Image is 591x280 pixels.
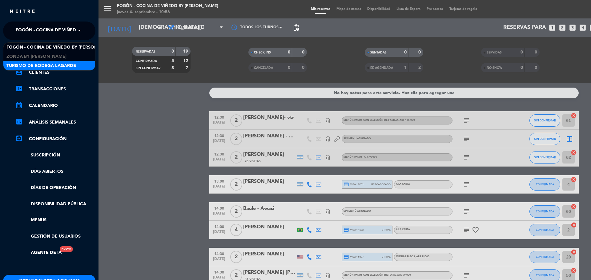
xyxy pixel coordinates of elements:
[15,85,23,92] i: account_balance_wallet
[15,135,95,143] a: Configuración
[60,246,73,252] div: Nuevo
[15,69,95,76] a: account_boxClientes
[15,184,95,191] a: Días de Operación
[15,85,95,93] a: account_balance_walletTransacciones
[6,62,76,69] span: Turismo de Bodega Lagarde
[15,152,95,159] a: Suscripción
[15,168,95,175] a: Días abiertos
[15,201,95,208] a: Disponibilidad pública
[6,53,66,60] span: Zonda by [PERSON_NAME]
[6,44,114,51] span: Fogón - Cocina de viñedo by [PERSON_NAME]
[15,135,23,142] i: settings_applications
[15,233,95,240] a: Gestión de usuarios
[15,249,62,256] a: Agente de IANuevo
[15,101,23,109] i: calendar_month
[15,68,23,76] i: account_box
[15,217,95,224] a: Menus
[15,119,95,126] a: assessmentANÁLISIS SEMANALES
[16,24,123,37] span: Fogón - Cocina de viñedo by [PERSON_NAME]
[15,118,23,125] i: assessment
[292,24,300,31] span: pending_actions
[9,9,35,14] img: MEITRE
[15,102,95,109] a: calendar_monthCalendario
